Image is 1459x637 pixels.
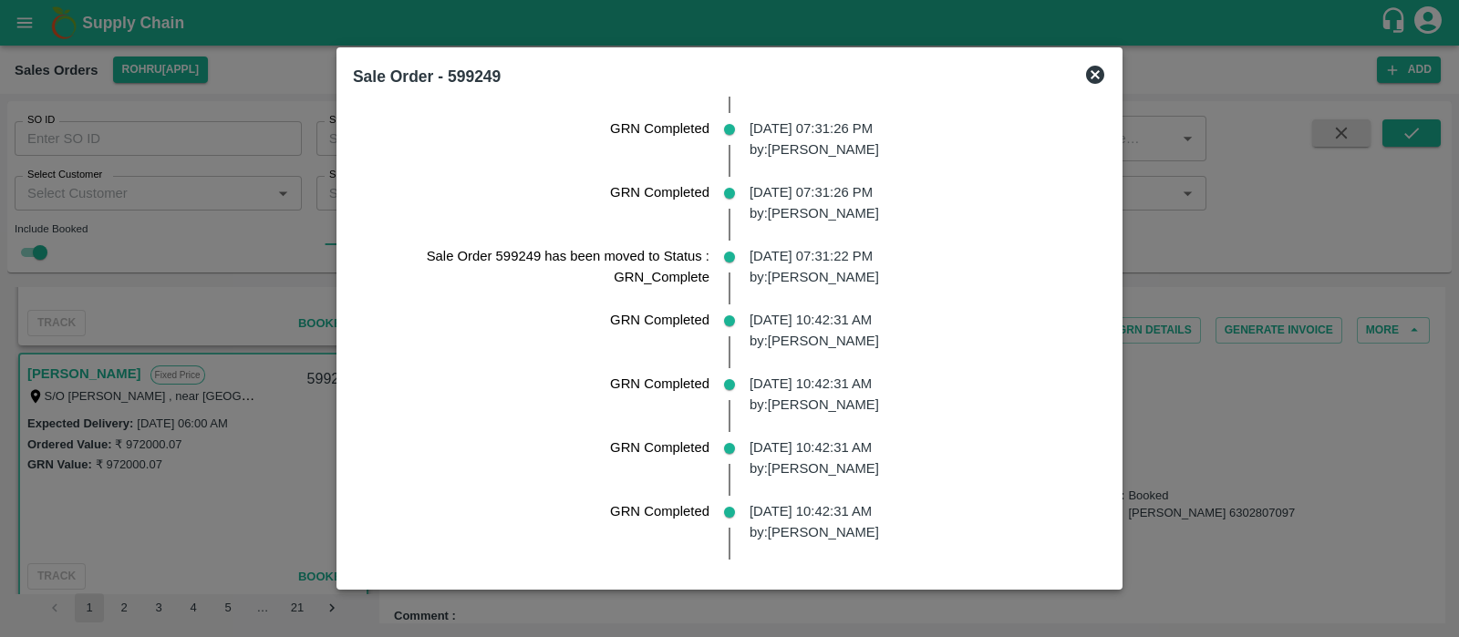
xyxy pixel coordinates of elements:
[367,437,709,457] p: GRN Completed
[750,246,1092,287] p: [DATE] 07:31:22 PM by: [PERSON_NAME]
[367,118,709,139] p: GRN Completed
[750,118,1092,159] p: [DATE] 07:31:26 PM by: [PERSON_NAME]
[750,374,1092,415] p: [DATE] 10:42:31 AM by: [PERSON_NAME]
[750,437,1092,478] p: [DATE] 10:42:31 AM by: [PERSON_NAME]
[367,182,709,202] p: GRN Completed
[367,310,709,330] p: GRN Completed
[750,310,1092,351] p: [DATE] 10:42:31 AM by: [PERSON_NAME]
[750,182,1092,223] p: [DATE] 07:31:26 PM by: [PERSON_NAME]
[750,501,1092,542] p: [DATE] 10:42:31 AM by: [PERSON_NAME]
[353,67,501,86] b: Sale Order - 599249
[367,246,709,287] p: Sale Order 599249 has been moved to Status : GRN_Complete
[367,501,709,521] p: GRN Completed
[367,374,709,394] p: GRN Completed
